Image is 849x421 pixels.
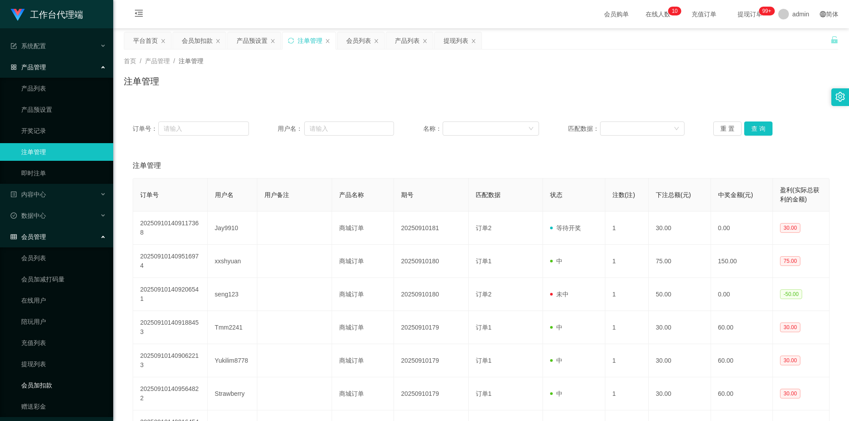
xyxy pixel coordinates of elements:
[649,245,711,278] td: 75.00
[278,124,304,133] span: 用户名：
[674,126,679,132] i: 图标: down
[476,258,492,265] span: 订单1
[550,390,562,397] span: 中
[476,324,492,331] span: 订单1
[605,212,649,245] td: 1
[394,212,469,245] td: 20250910181
[612,191,635,198] span: 注数(注)
[11,9,25,21] img: logo.9652507e.png
[11,43,17,49] i: 图标: form
[11,42,46,49] span: 系统配置
[133,278,208,311] td: 202509101409206541
[713,121,742,136] button: 重 置
[21,249,106,267] a: 会员列表
[672,7,675,15] p: 1
[711,311,773,344] td: 60.00
[759,7,775,15] sup: 1148
[668,7,681,15] sup: 10
[298,32,322,49] div: 注单管理
[124,57,136,64] span: 首页
[550,291,569,298] span: 未中
[332,212,394,245] td: 商城订单
[711,245,773,278] td: 150.00
[422,38,428,44] i: 图标: close
[744,121,773,136] button: 查 询
[332,377,394,410] td: 商城订单
[605,344,649,377] td: 1
[780,223,800,233] span: 30.00
[21,334,106,352] a: 充值列表
[649,377,711,410] td: 30.00
[124,75,159,88] h1: 注单管理
[780,289,802,299] span: -50.00
[550,357,562,364] span: 中
[179,57,203,64] span: 注单管理
[215,191,233,198] span: 用户名
[332,311,394,344] td: 商城订单
[11,11,83,18] a: 工作台代理端
[237,32,268,49] div: 产品预设置
[208,311,257,344] td: Tmm2241
[264,191,289,198] span: 用户备注
[476,291,492,298] span: 订单2
[605,377,649,410] td: 1
[11,191,46,198] span: 内容中心
[550,258,562,265] span: 中
[304,121,394,136] input: 请输入
[718,191,753,198] span: 中奖金额(元)
[332,245,394,278] td: 商城订单
[21,143,106,161] a: 注单管理
[711,212,773,245] td: 0.00
[208,245,257,278] td: xxshyuan
[423,124,443,133] span: 名称：
[780,186,819,203] span: 盈利(实际总获利的金额)
[208,212,257,245] td: Jay9910
[394,245,469,278] td: 20250910180
[649,311,711,344] td: 30.00
[11,191,17,197] i: 图标: profile
[21,376,106,394] a: 会员加扣款
[711,344,773,377] td: 60.00
[568,124,600,133] span: 匹配数据：
[733,11,767,17] span: 提现订单
[780,389,800,398] span: 30.00
[145,57,170,64] span: 产品管理
[394,311,469,344] td: 20250910179
[394,344,469,377] td: 20250910179
[830,36,838,44] i: 图标: unlock
[11,64,17,70] i: 图标: appstore-o
[11,233,46,240] span: 会员管理
[374,38,379,44] i: 图标: close
[133,124,158,133] span: 订单号：
[158,121,249,136] input: 请输入
[394,278,469,311] td: 20250910180
[270,38,275,44] i: 图标: close
[780,356,800,365] span: 30.00
[641,11,675,17] span: 在线人数
[339,191,364,198] span: 产品名称
[208,344,257,377] td: Yukilim8778
[675,7,678,15] p: 0
[21,164,106,182] a: 即时注单
[161,38,166,44] i: 图标: close
[687,11,721,17] span: 充值订单
[346,32,371,49] div: 会员列表
[780,256,800,266] span: 75.00
[208,278,257,311] td: seng123
[550,224,581,231] span: 等待开奖
[21,292,106,309] a: 在线用户
[133,160,161,171] span: 注单管理
[332,344,394,377] td: 商城订单
[649,212,711,245] td: 30.00
[471,38,476,44] i: 图标: close
[215,38,221,44] i: 图标: close
[476,390,492,397] span: 订单1
[133,377,208,410] td: 202509101409564822
[133,212,208,245] td: 202509101409117368
[780,322,800,332] span: 30.00
[182,32,213,49] div: 会员加扣款
[133,344,208,377] td: 202509101409062213
[401,191,413,198] span: 期号
[656,191,691,198] span: 下注总额(元)
[288,38,294,44] i: 图标: sync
